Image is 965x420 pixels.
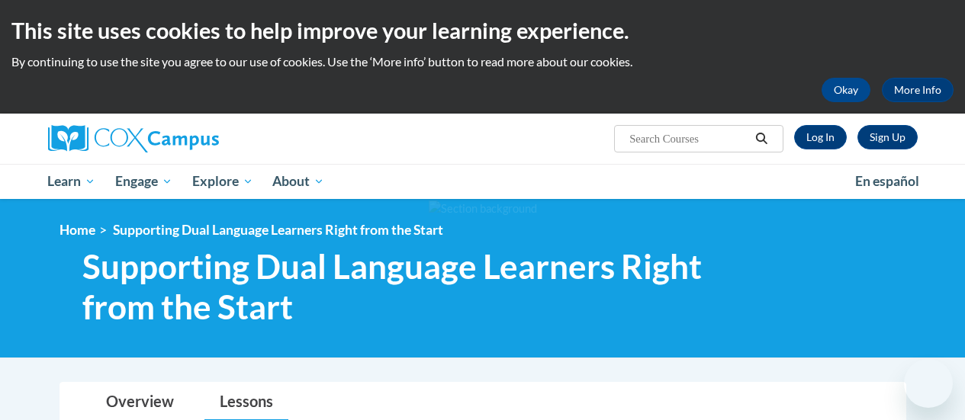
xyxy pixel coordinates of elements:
[857,125,918,149] a: Register
[37,164,929,199] div: Main menu
[192,172,253,191] span: Explore
[182,164,263,199] a: Explore
[855,173,919,189] span: En español
[105,164,182,199] a: Engage
[38,164,106,199] a: Learn
[272,172,324,191] span: About
[845,165,929,197] a: En español
[48,125,323,152] a: Cox Campus
[60,222,95,238] a: Home
[82,246,712,327] span: Supporting Dual Language Learners Right from the Start
[794,125,847,149] a: Log In
[47,172,95,191] span: Learn
[750,130,773,148] button: Search
[882,78,954,102] a: More Info
[262,164,334,199] a: About
[822,78,870,102] button: Okay
[429,200,537,217] img: Section background
[48,125,219,152] img: Cox Campus
[115,172,172,191] span: Engage
[113,222,443,238] span: Supporting Dual Language Learners Right from the Start
[628,130,750,148] input: Search Courses
[11,53,954,70] p: By continuing to use the site you agree to our use of cookies. Use the ‘More info’ button to read...
[11,15,954,46] h2: This site uses cookies to help improve your learning experience.
[904,359,953,408] iframe: Button to launch messaging window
